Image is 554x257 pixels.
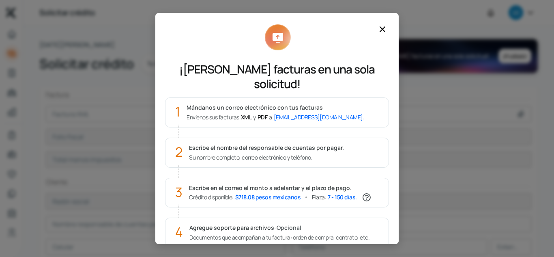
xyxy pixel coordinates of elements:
[187,113,239,121] font: Envíenos sus facturas
[189,224,274,231] font: Agregue soporte para archivos
[235,193,301,201] font: $718.08 pesos mexicanos
[175,183,183,201] font: 3
[189,193,234,201] font: Crédito disponible:
[264,24,292,51] img: Icono de carga
[175,103,180,121] font: 1
[312,193,326,201] font: Plaza:
[187,104,323,111] font: Mándanos un correo electrónico con tus facturas
[269,113,272,121] font: a
[277,224,301,231] font: Opcional
[189,233,369,241] font: Documentos que acompañan a tu factura: orden de compra, contrato, etc.
[175,223,183,241] font: 4
[328,193,357,201] font: 7 - 150 días.
[258,113,268,121] font: PDF
[274,113,363,121] font: [EMAIL_ADDRESS][DOMAIN_NAME]
[189,144,344,151] font: Escribe el nombre del responsable de cuentas por pagar.
[189,153,312,161] font: Su nombre completo, correo electrónico y teléfono.
[241,113,252,121] font: XML
[179,61,375,91] font: ¡[PERSON_NAME] facturas en una sola solicitud!
[189,184,352,192] font: Escribe en el correo el monto a adelantar y el plazo de pago.
[175,143,183,161] font: 2
[253,113,256,121] font: y
[363,113,365,121] font: .
[274,224,277,231] font: -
